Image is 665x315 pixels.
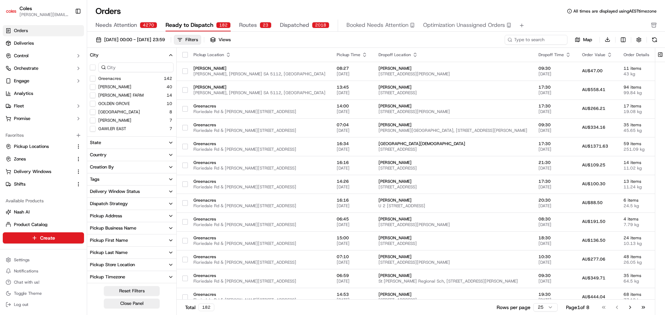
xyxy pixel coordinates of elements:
button: Fleet [3,100,84,112]
span: 43 kg [624,71,658,77]
span: 64.5 kg [624,278,658,284]
button: Settings [3,255,84,265]
span: AU$100.30 [582,181,605,187]
span: 08:30 [538,216,571,222]
div: Pickup Last Name [90,249,128,256]
label: Greenacres [98,76,121,81]
button: Pickup Business Name [87,222,176,234]
span: Floriedale Rd & [PERSON_NAME][STREET_ADDRESS] [193,128,326,133]
span: [DATE] [337,147,367,152]
span: [STREET_ADDRESS] [379,165,527,171]
span: Nash AI [14,209,30,215]
span: Greenacres [193,197,326,203]
span: [PERSON_NAME] [379,254,527,260]
div: 182 [198,303,214,311]
span: Map [583,37,592,43]
span: AU$266.21 [582,106,605,111]
span: [DATE] 00:00 - [DATE] 23:59 [104,37,165,43]
span: [STREET_ADDRESS] [379,241,527,246]
div: Dispatch Strategy [90,201,128,207]
a: Product Catalog [6,222,81,228]
span: 68 items [624,292,658,297]
span: [PERSON_NAME], [PERSON_NAME] SA 5112, [GEOGRAPHIC_DATA] [193,71,326,77]
button: Map [570,36,597,44]
h1: Orders [95,6,121,17]
button: Close Panel [104,299,160,308]
button: Delivery Windows [3,166,84,177]
span: Analytics [14,90,33,97]
span: AU$136.50 [582,238,605,243]
div: Order Value [582,52,612,58]
span: Floriedale Rd & [PERSON_NAME][STREET_ADDRESS] [193,241,326,246]
span: [STREET_ADDRESS] [379,297,527,303]
button: Engage [3,75,84,87]
span: [PERSON_NAME] [379,292,527,297]
button: Pickup Locations [3,141,84,152]
span: [DATE] [538,297,571,303]
a: Shifts [6,181,73,187]
span: 09:30 [538,273,571,278]
span: Settings [14,257,30,263]
span: Zones [14,156,26,162]
button: Tags [87,173,176,185]
span: [PERSON_NAME] [379,273,527,278]
span: Ready to Dispatch [166,21,213,29]
span: 48 items [624,254,658,260]
span: [PERSON_NAME][EMAIL_ADDRESS][PERSON_NAME][DOMAIN_NAME] [20,12,69,17]
span: [DATE] [337,128,367,133]
span: [PERSON_NAME] [379,103,527,109]
span: Create [40,234,55,241]
span: [PERSON_NAME][GEOGRAPHIC_DATA], [STREET_ADDRESS][PERSON_NAME] [379,128,527,133]
span: [DATE] [337,184,367,190]
label: [PERSON_NAME] [98,84,131,90]
span: 17:30 [538,103,571,109]
span: AU$1371.63 [582,143,608,149]
span: Pylon [69,118,84,123]
button: Delivery Window Status [87,186,176,197]
div: Pickup First Name [90,237,128,243]
span: AU$109.25 [582,162,605,168]
span: 08:27 [337,66,367,71]
span: Greenacres [193,179,326,184]
span: [PERSON_NAME] [193,66,326,71]
div: We're available if you need us! [24,74,88,79]
button: Filters [174,35,201,45]
span: St [PERSON_NAME] Regional Sch, [STREET_ADDRESS][PERSON_NAME] [379,278,527,284]
a: Nash AI [6,209,81,215]
span: [DATE] [538,203,571,209]
div: Pickup Address [90,213,122,219]
span: 09:30 [538,66,571,71]
button: GAWLER EAST [98,126,126,132]
button: Orchestrate [3,63,84,74]
span: Notifications [14,268,38,274]
span: AU$349.71 [582,275,605,281]
div: 23 [260,22,272,28]
button: Views [207,35,234,45]
a: Delivery Windows [6,168,73,175]
span: Floriedale Rd & [PERSON_NAME][STREET_ADDRESS] [193,184,326,190]
span: Dispatched [280,21,309,29]
span: AU$88.50 [582,200,603,205]
span: Floriedale Rd & [PERSON_NAME][STREET_ADDRESS] [193,203,326,209]
span: [PERSON_NAME] [379,235,527,241]
label: [PERSON_NAME] [98,118,131,123]
button: Toggle Theme [3,288,84,298]
span: 6 items [624,197,658,203]
div: Order Details [624,52,658,58]
span: 14 [167,92,172,98]
span: 24 items [624,235,658,241]
button: [DATE] 00:00 - [DATE] 23:59 [93,35,168,45]
span: Product Catalog [14,222,47,228]
span: Floriedale Rd & [PERSON_NAME][STREET_ADDRESS] [193,260,326,265]
span: 24.5 kg [624,203,658,209]
div: Dropoff Time [538,52,571,58]
label: [GEOGRAPHIC_DATA] [98,109,140,115]
span: 14:53 [337,292,367,297]
span: AU$277.06 [582,256,605,262]
span: Greenacres [193,292,326,297]
span: 99.84 kg [624,90,658,96]
span: [STREET_ADDRESS][PERSON_NAME] [379,109,527,114]
span: 7 [169,126,172,132]
span: [DATE] [337,71,367,77]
